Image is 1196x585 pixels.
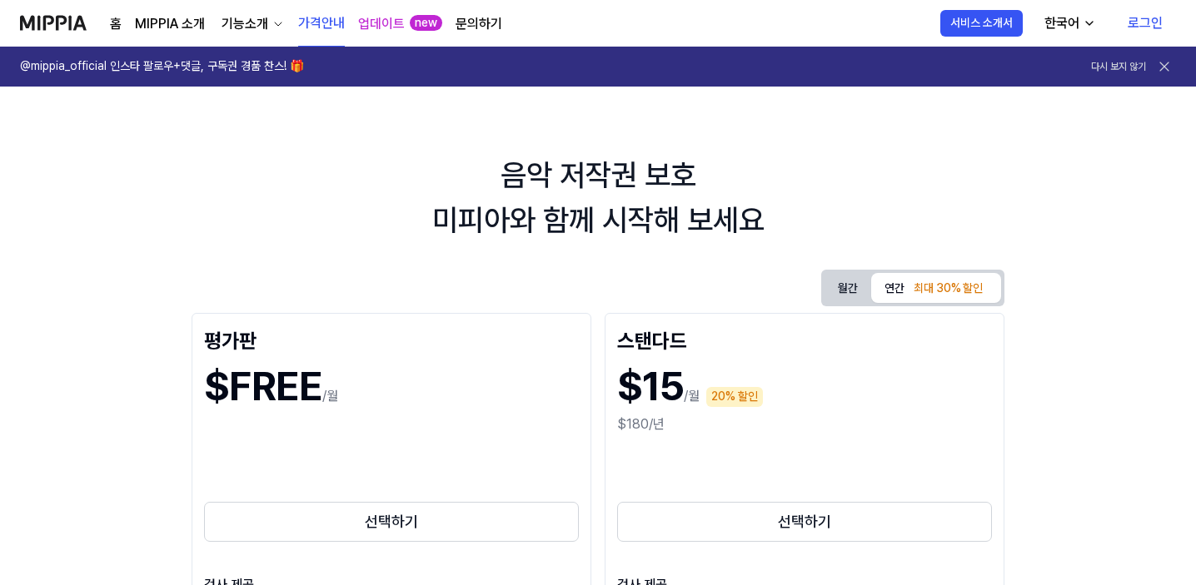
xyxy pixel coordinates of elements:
a: 선택하기 [617,498,992,545]
p: /월 [322,386,338,406]
a: 문의하기 [456,14,502,34]
div: 20% 할인 [706,387,763,407]
button: 연간 [871,273,1001,303]
div: $180/년 [617,414,992,434]
div: 한국어 [1041,13,1083,33]
button: 선택하기 [204,502,579,542]
div: 최대 30% 할인 [909,279,988,299]
button: 기능소개 [218,14,285,34]
div: new [410,15,442,32]
div: 스탠다드 [617,325,992,352]
button: 다시 보지 않기 [1091,60,1146,74]
button: 서비스 소개서 [940,10,1023,37]
h1: $15 [617,359,684,414]
button: 한국어 [1031,7,1106,40]
a: 업데이트 [358,14,405,34]
div: 평가판 [204,325,579,352]
a: 홈 [110,14,122,34]
h1: $FREE [204,359,322,414]
button: 월간 [825,275,871,301]
a: 가격안내 [298,1,345,47]
button: 선택하기 [617,502,992,542]
a: 선택하기 [204,498,579,545]
h1: @mippia_official 인스타 팔로우+댓글, 구독권 경품 찬스! 🎁 [20,58,304,75]
a: MIPPIA 소개 [135,14,205,34]
p: /월 [684,386,700,406]
div: 기능소개 [218,14,272,34]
